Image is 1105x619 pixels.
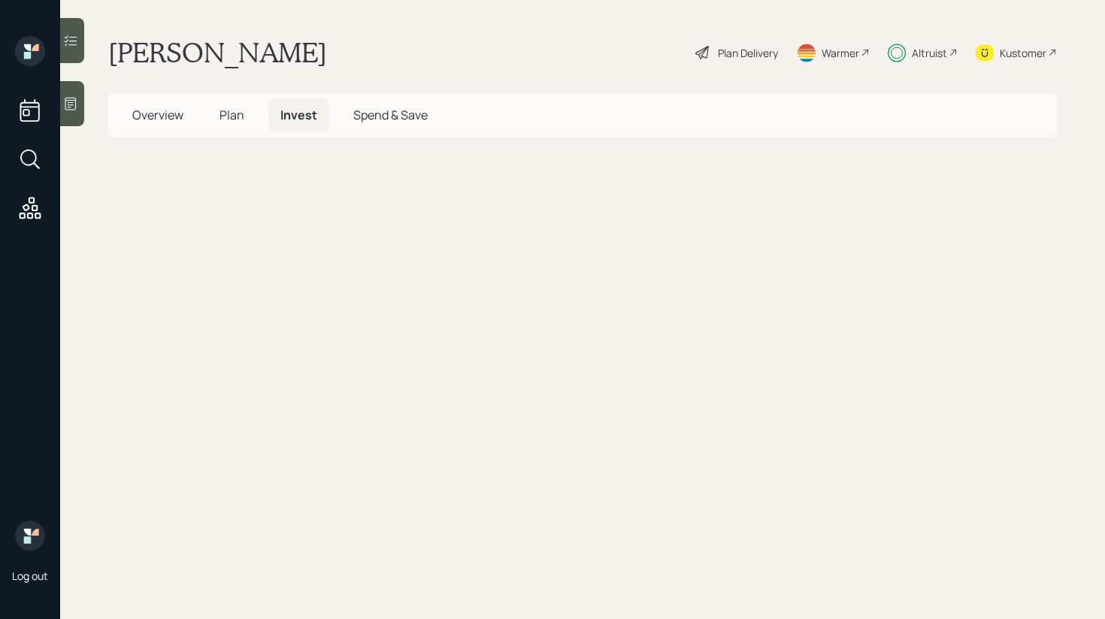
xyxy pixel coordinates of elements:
[822,45,859,61] div: Warmer
[280,107,317,123] span: Invest
[12,569,48,583] div: Log out
[1000,45,1046,61] div: Kustomer
[132,107,183,123] span: Overview
[718,45,778,61] div: Plan Delivery
[219,107,244,123] span: Plan
[108,36,327,69] h1: [PERSON_NAME]
[353,107,428,123] span: Spend & Save
[15,521,45,551] img: retirable_logo.png
[912,45,947,61] div: Altruist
